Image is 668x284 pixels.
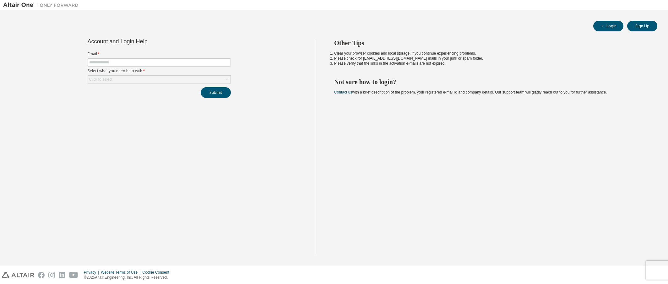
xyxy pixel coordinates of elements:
label: Email [88,51,231,56]
h2: Other Tips [334,39,646,47]
img: facebook.svg [38,272,45,278]
img: altair_logo.svg [2,272,34,278]
div: Click to select [88,76,231,83]
button: Sign Up [627,21,657,31]
img: Altair One [3,2,82,8]
div: Click to select [89,77,112,82]
h2: Not sure how to login? [334,78,646,86]
span: with a brief description of the problem, your registered e-mail id and company details. Our suppo... [334,90,607,94]
div: Account and Login Help [88,39,202,44]
li: Clear your browser cookies and local storage, if you continue experiencing problems. [334,51,646,56]
label: Select what you need help with [88,68,231,73]
p: © 2025 Altair Engineering, Inc. All Rights Reserved. [84,275,173,280]
div: Website Terms of Use [101,270,142,275]
li: Please check for [EMAIL_ADDRESS][DOMAIN_NAME] mails in your junk or spam folder. [334,56,646,61]
div: Cookie Consent [142,270,173,275]
img: instagram.svg [48,272,55,278]
button: Submit [201,87,231,98]
div: Privacy [84,270,101,275]
button: Login [593,21,623,31]
img: youtube.svg [69,272,78,278]
a: Contact us [334,90,352,94]
li: Please verify that the links in the activation e-mails are not expired. [334,61,646,66]
img: linkedin.svg [59,272,65,278]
